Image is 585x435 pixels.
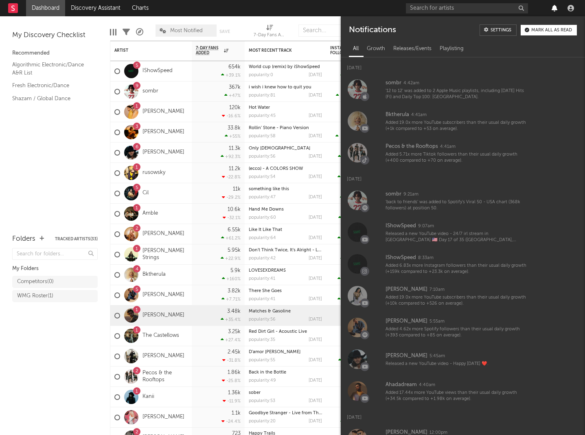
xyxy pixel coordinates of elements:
[221,337,241,343] div: +27.4 %
[249,228,322,232] div: Like It Like That
[228,248,241,253] div: 5.95k
[429,287,445,293] div: 7:10am
[386,390,529,402] div: Added 17.44x more YouTube views than their usual daily growth (+34.5k compared to +1.98k on avera...
[222,378,241,383] div: -25.8 %
[249,378,276,383] div: popularity: 49
[249,309,322,314] div: Matches & Gasoline
[386,189,401,199] div: sombr
[142,169,165,176] a: rusowsky
[249,215,276,220] div: popularity: 60
[221,154,241,159] div: +92.3 %
[142,414,184,421] a: [PERSON_NAME]
[12,248,98,260] input: Search for folders...
[249,146,322,151] div: Only Bible
[249,248,322,253] div: Don't Think Twice, It's Alright - Live At The American Legion Post 82
[249,297,275,301] div: popularity: 41
[229,85,241,90] div: 367k
[228,207,241,212] div: 10.6k
[340,72,371,78] div: ( )
[12,94,90,103] a: Shazam / Global Dance
[142,312,184,319] a: [PERSON_NAME]
[228,390,241,395] div: 1.36k
[480,24,517,36] a: Settings
[340,256,371,261] div: ( )
[249,207,284,212] a: Hand Me Downs
[341,312,585,343] a: [PERSON_NAME]5:55amAdded 4.62x more Spotify followers than their usual daily growth (+393 compare...
[341,248,585,280] a: IShowSpeed8:33amAdded 6.83x more Instagram followers than their usual daily growth (+159k compare...
[249,268,286,273] a: LOVESEXDREAMS
[142,248,188,261] a: [PERSON_NAME] Strings
[341,137,585,169] a: Pecos & the Rooftops4:41amAdded 5.71x more Tiktok followers than their usual daily growth (+400 c...
[221,235,241,241] div: +61.2 %
[341,73,585,105] a: sombr4:42am'12 to 12' was added to 2 Apple Music playlists, including [DATE] Hits (FI) and Daily ...
[337,276,371,281] div: ( )
[309,93,322,98] div: [DATE]
[249,187,289,191] a: something like this
[411,112,427,118] div: 4:41am
[386,294,529,307] div: Added 19.0x more YouTube subscribers than their usual daily growth (+10k compared to +526 on aver...
[389,42,436,56] div: Releases/Events
[229,105,241,110] div: 120k
[341,216,585,248] a: IShowSpeed9:07amReleased a new YouTube video - 24/7 irl stream in [GEOGRAPHIC_DATA] 🇺🇸 Day 17 of ...
[142,68,173,75] a: IShowSpeed
[337,297,371,302] div: ( )
[386,253,416,263] div: IShowSpeed
[142,210,158,217] a: Amble
[17,291,53,301] div: WMG Roster ( 1 )
[429,319,445,325] div: 5:55am
[142,271,166,278] a: Bktherula
[249,391,322,395] div: sober
[403,191,418,198] div: 9:21am
[309,215,322,220] div: [DATE]
[228,288,241,294] div: 3.82k
[531,28,572,33] div: Mark all as read
[228,125,241,131] div: 33.8k
[110,20,116,44] div: Edit Columns
[249,167,322,171] div: (ecco) - A COLORS SHOW
[340,419,371,424] div: ( )
[249,154,276,159] div: popularity: 56
[386,152,529,164] div: Added 5.71x more Tiktok followers than their usual daily growth (+400 compared to +70 on average).
[418,255,434,261] div: 8:33am
[221,297,241,302] div: +7.71 %
[335,134,371,139] div: ( )
[386,120,529,132] div: Added 19.0x more YouTube subscribers than their usual daily growth (+1k compared to +53 on average).
[309,399,322,403] div: [DATE]
[222,113,241,119] div: -16.6 %
[309,297,322,301] div: [DATE]
[233,187,241,192] div: 11k
[309,277,322,281] div: [DATE]
[436,42,468,56] div: Playlisting
[219,29,230,34] button: Save
[254,31,286,40] div: 7-Day Fans Added (7-Day Fans Added)
[221,419,241,424] div: -24.4 %
[386,88,529,101] div: '12 to 12' was added to 2 Apple Music playlists, including [DATE] Hits (FI) and Daily Top 100: [G...
[249,317,276,322] div: popularity: 56
[330,46,359,55] div: Instagram Followers
[249,419,276,424] div: popularity: 20
[309,154,322,159] div: [DATE]
[249,370,286,375] a: Back in the Bottle
[249,105,322,110] div: Hot Water
[229,146,241,151] div: 11.3k
[386,199,529,212] div: 'back to friends' was added to Spotify's Viral 50 - USA chart (368k followers) at position 50.
[491,28,511,33] div: Settings
[228,349,241,355] div: 2.45k
[309,134,322,138] div: [DATE]
[55,237,98,241] button: Tracked Artists(33)
[142,370,188,384] a: Pecos & the Rooftops
[349,42,363,56] div: All
[386,110,409,120] div: Bktherula
[12,81,90,90] a: Fresh Electronic/Dance
[142,149,184,156] a: [PERSON_NAME]
[309,419,322,424] div: [DATE]
[338,154,371,159] div: ( )
[249,65,322,69] div: World cup (remix) by iShowSpeed
[403,80,419,86] div: 4:42am
[249,126,322,130] div: Rollin' Stone - Piano Version
[123,20,130,44] div: Filters
[223,215,241,220] div: -32.1 %
[222,195,241,200] div: -29.2 %
[249,85,311,90] a: i wish i knew how to quit you
[142,129,184,136] a: [PERSON_NAME]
